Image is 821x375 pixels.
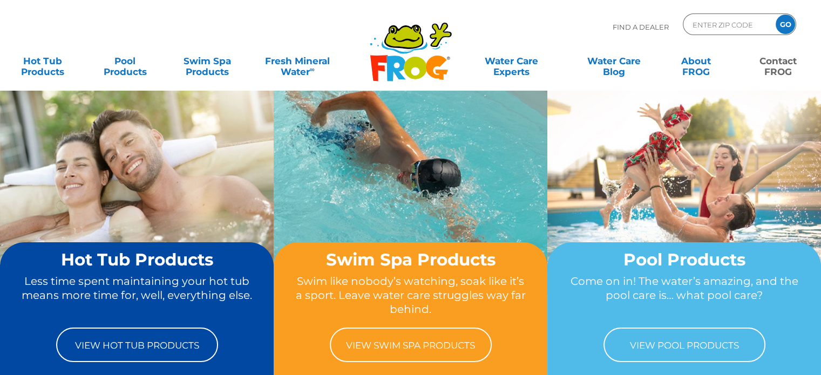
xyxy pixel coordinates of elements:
input: GO [776,15,795,34]
h2: Swim Spa Products [294,250,527,269]
a: View Swim Spa Products [330,328,492,362]
a: Water CareBlog [582,50,646,72]
a: ContactFROG [747,50,810,72]
a: Fresh MineralWater∞ [257,50,337,72]
sup: ∞ [309,65,314,73]
p: Swim like nobody’s watching, soak like it’s a sport. Leave water care struggles way far behind. [294,274,527,317]
p: Less time spent maintaining your hot tub means more time for, well, everything else. [21,274,253,317]
a: Swim SpaProducts [175,50,239,72]
input: Zip Code Form [691,17,764,32]
h2: Pool Products [568,250,800,269]
a: View Hot Tub Products [56,328,218,362]
img: home-banner-pool-short [547,90,821,295]
h2: Hot Tub Products [21,250,253,269]
a: Hot TubProducts [11,50,74,72]
p: Find A Dealer [613,13,669,40]
a: PoolProducts [93,50,157,72]
a: Water CareExperts [459,50,564,72]
a: View Pool Products [603,328,765,362]
p: Come on in! The water’s amazing, and the pool care is… what pool care? [568,274,800,317]
a: AboutFROG [664,50,728,72]
img: home-banner-swim-spa-short [274,90,547,295]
